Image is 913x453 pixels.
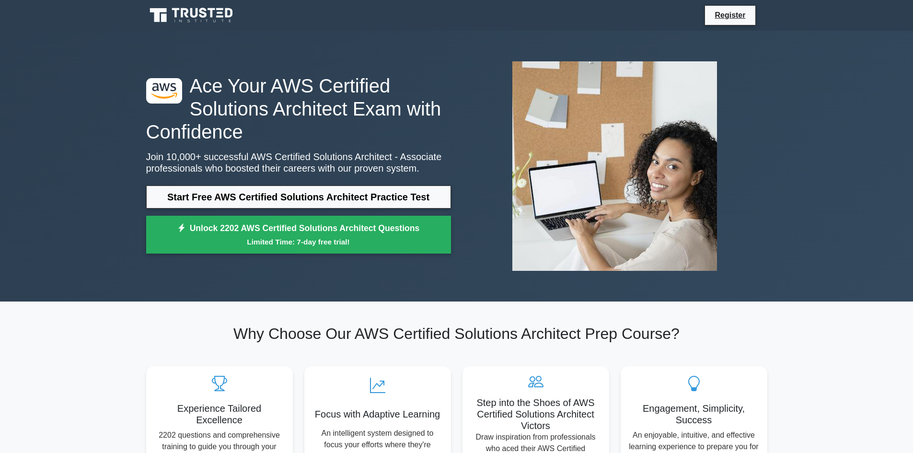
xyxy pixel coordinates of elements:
[146,325,767,343] h2: Why Choose Our AWS Certified Solutions Architect Prep Course?
[154,403,285,426] h5: Experience Tailored Excellence
[158,236,439,247] small: Limited Time: 7-day free trial!
[146,216,451,254] a: Unlock 2202 AWS Certified Solutions Architect QuestionsLimited Time: 7-day free trial!
[709,9,751,21] a: Register
[470,397,601,431] h5: Step into the Shoes of AWS Certified Solutions Architect Victors
[146,186,451,209] a: Start Free AWS Certified Solutions Architect Practice Test
[146,74,451,143] h1: Ace Your AWS Certified Solutions Architect Exam with Confidence
[146,151,451,174] p: Join 10,000+ successful AWS Certified Solutions Architect - Associate professionals who boosted t...
[312,408,443,420] h5: Focus with Adaptive Learning
[628,403,760,426] h5: Engagement, Simplicity, Success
